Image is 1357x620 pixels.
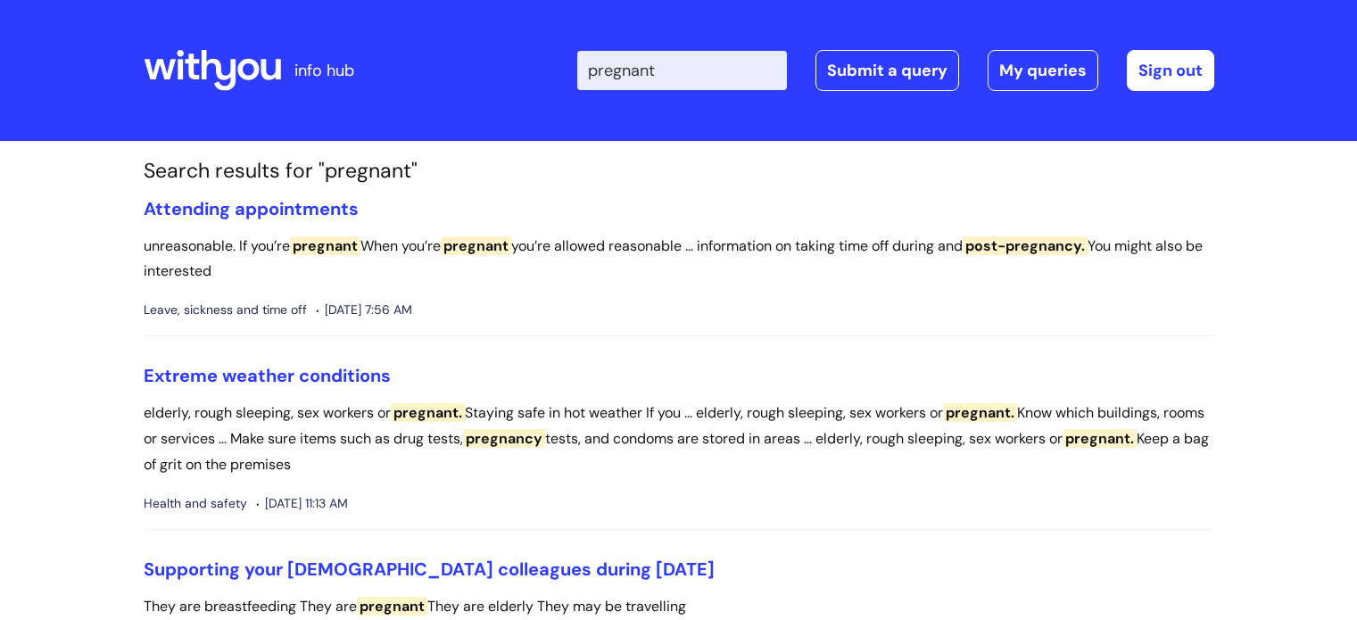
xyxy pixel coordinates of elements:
input: Search [577,51,787,90]
div: | - [577,50,1214,91]
span: pregnant. [391,403,465,422]
span: Health and safety [144,492,247,515]
span: pregnant. [1063,429,1137,448]
span: [DATE] 11:13 AM [256,492,348,515]
p: unreasonable. If you’re When you’re you’re allowed reasonable ... information on taking time off ... [144,234,1214,285]
p: elderly, rough sleeping, sex workers or Staying safe in hot weather If you ... elderly, rough sle... [144,401,1214,477]
span: pregnancy [463,429,545,448]
p: info hub [294,56,354,85]
span: pregnant. [943,403,1017,422]
a: Attending appointments [144,197,359,220]
a: Supporting your [DEMOGRAPHIC_DATA] colleagues during [DATE] [144,558,715,581]
span: post-pregnancy. [963,236,1088,255]
span: pregnant [357,597,427,616]
span: pregnant [441,236,511,255]
a: Submit a query [815,50,959,91]
a: My queries [988,50,1098,91]
a: Extreme weather conditions [144,364,391,387]
span: Leave, sickness and time off [144,299,307,321]
p: They are breastfeeding They are They are elderly They may be travelling [144,594,1214,620]
a: Sign out [1127,50,1214,91]
span: pregnant [290,236,360,255]
h1: Search results for "pregnant" [144,159,1214,184]
span: [DATE] 7:56 AM [316,299,412,321]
